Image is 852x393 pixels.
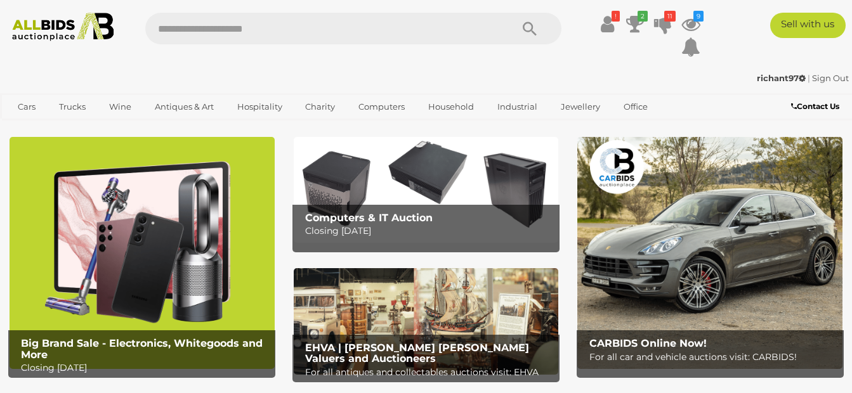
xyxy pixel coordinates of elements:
a: ! [598,13,617,35]
a: CARBIDS Online Now! CARBIDS Online Now! For all car and vehicle auctions visit: CARBIDS! [577,137,842,369]
a: Industrial [489,96,546,117]
a: Office [615,96,656,117]
a: Computers & IT Auction Computers & IT Auction Closing [DATE] [294,137,559,243]
p: For all car and vehicle auctions visit: CARBIDS! [589,349,837,365]
a: Contact Us [791,100,842,113]
i: 9 [693,11,704,22]
img: CARBIDS Online Now! [577,137,842,369]
a: richant97 [757,73,808,83]
a: Sports [10,117,52,138]
a: Sign Out [812,73,849,83]
a: 11 [653,13,672,35]
span: | [808,73,810,83]
a: Antiques & Art [147,96,222,117]
a: Wine [101,96,140,117]
strong: richant97 [757,73,806,83]
a: Big Brand Sale - Electronics, Whitegoods and More Big Brand Sale - Electronics, Whitegoods and Mo... [10,137,275,369]
p: Closing [DATE] [305,223,553,239]
p: For all antiques and collectables auctions visit: EHVA [305,364,553,380]
a: Jewellery [553,96,608,117]
i: 11 [664,11,676,22]
a: 9 [681,13,700,35]
a: Computers [350,96,413,117]
a: Charity [297,96,343,117]
b: EHVA | [PERSON_NAME] [PERSON_NAME] Valuers and Auctioneers [305,342,529,365]
a: Household [420,96,482,117]
b: Contact Us [791,101,839,111]
a: Cars [10,96,44,117]
img: Allbids.com.au [6,13,120,41]
b: Computers & IT Auction [305,212,433,224]
b: CARBIDS Online Now! [589,337,707,349]
p: Closing [DATE] [21,360,269,376]
b: Big Brand Sale - Electronics, Whitegoods and More [21,337,263,361]
img: Big Brand Sale - Electronics, Whitegoods and More [10,137,275,369]
a: Sell with us [770,13,846,38]
button: Search [498,13,561,44]
a: Hospitality [229,96,291,117]
a: EHVA | Evans Hastings Valuers and Auctioneers EHVA | [PERSON_NAME] [PERSON_NAME] Valuers and Auct... [294,268,559,374]
a: 2 [626,13,645,35]
i: 2 [638,11,648,22]
a: Trucks [51,96,94,117]
img: EHVA | Evans Hastings Valuers and Auctioneers [294,268,559,374]
img: Computers & IT Auction [294,137,559,243]
a: [GEOGRAPHIC_DATA] [59,117,166,138]
i: ! [612,11,620,22]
